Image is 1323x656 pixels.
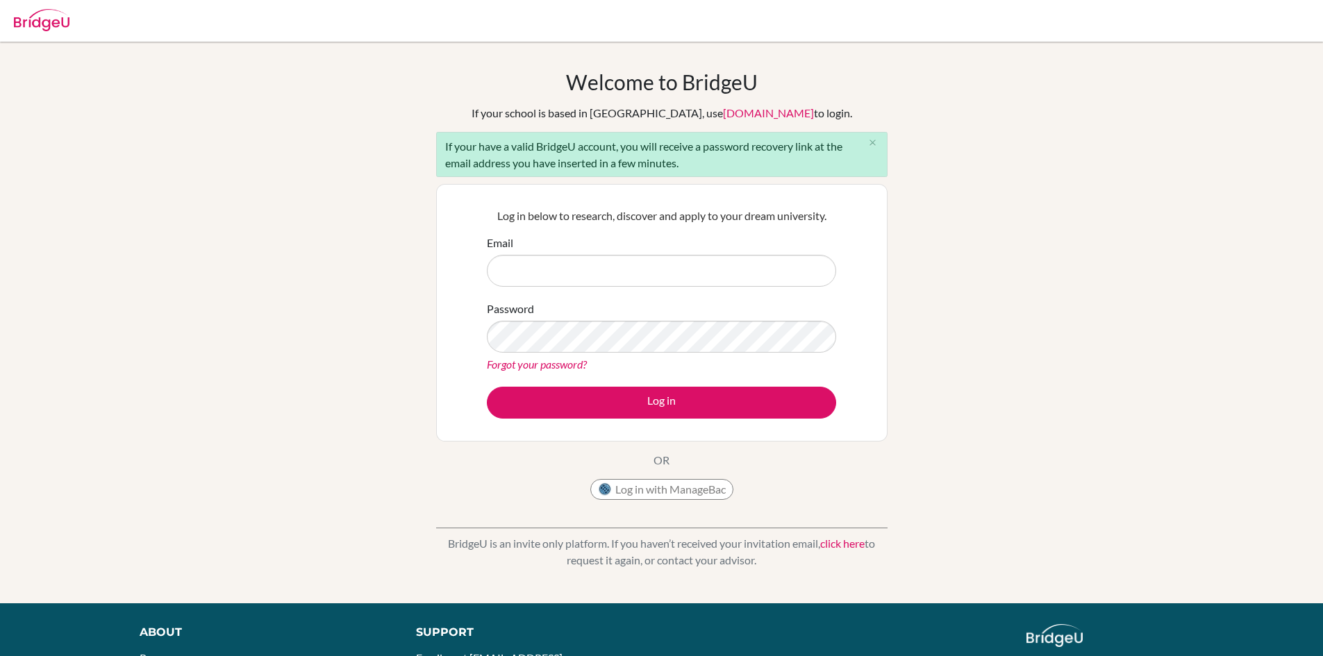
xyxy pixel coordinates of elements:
[487,301,534,317] label: Password
[416,624,645,641] div: Support
[867,137,878,148] i: close
[654,452,669,469] p: OR
[487,208,836,224] p: Log in below to research, discover and apply to your dream university.
[859,133,887,153] button: Close
[487,235,513,251] label: Email
[1026,624,1083,647] img: logo_white@2x-f4f0deed5e89b7ecb1c2cc34c3e3d731f90f0f143d5ea2071677605dd97b5244.png
[487,387,836,419] button: Log in
[487,358,587,371] a: Forgot your password?
[566,69,758,94] h1: Welcome to BridgeU
[436,132,888,177] div: If your have a valid BridgeU account, you will receive a password recovery link at the email addr...
[436,535,888,569] p: BridgeU is an invite only platform. If you haven’t received your invitation email, to request it ...
[472,105,852,121] div: If your school is based in [GEOGRAPHIC_DATA], use to login.
[140,624,385,641] div: About
[14,9,69,31] img: Bridge-U
[590,479,733,500] button: Log in with ManageBac
[723,106,814,119] a: [DOMAIN_NAME]
[820,537,865,550] a: click here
